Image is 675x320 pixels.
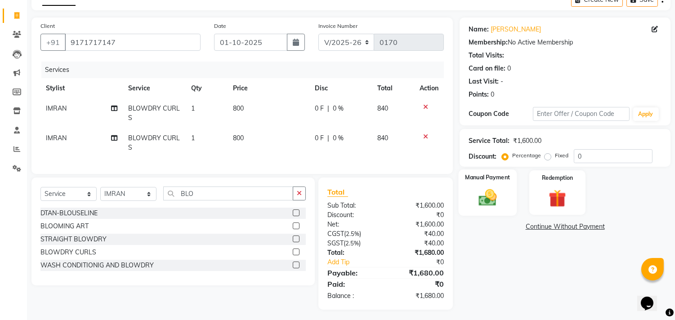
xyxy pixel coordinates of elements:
[386,210,451,220] div: ₹0
[386,239,451,248] div: ₹40.00
[327,230,344,238] span: CGST
[386,229,451,239] div: ₹40.00
[465,173,510,182] label: Manual Payment
[40,34,66,51] button: +91
[386,201,451,210] div: ₹1,600.00
[123,78,186,98] th: Service
[163,187,293,200] input: Search or Scan
[386,291,451,301] div: ₹1,680.00
[315,133,324,143] span: 0 F
[543,187,572,209] img: _gift.svg
[333,104,344,113] span: 0 %
[128,104,180,122] span: BLOWDRY CURLS
[321,248,386,258] div: Total:
[321,220,386,229] div: Net:
[40,78,123,98] th: Stylist
[461,222,669,231] a: Continue Without Payment
[233,104,244,112] span: 800
[512,151,541,160] label: Percentage
[507,64,511,73] div: 0
[191,104,195,112] span: 1
[214,22,226,30] label: Date
[315,104,324,113] span: 0 F
[372,78,415,98] th: Total
[40,235,107,244] div: STRAIGHT BLOWDRY
[469,38,662,47] div: No Active Membership
[377,134,388,142] span: 840
[469,90,489,99] div: Points:
[414,78,444,98] th: Action
[469,38,508,47] div: Membership:
[469,152,496,161] div: Discount:
[533,107,629,121] input: Enter Offer / Coupon Code
[555,151,568,160] label: Fixed
[327,133,329,143] span: |
[633,107,659,121] button: Apply
[233,134,244,142] span: 800
[321,229,386,239] div: ( )
[321,291,386,301] div: Balance :
[321,267,386,278] div: Payable:
[333,133,344,143] span: 0 %
[321,210,386,220] div: Discount:
[40,209,98,218] div: DTAN-BLOUSELINE
[469,64,505,73] div: Card on file:
[501,77,503,86] div: -
[318,22,358,30] label: Invoice Number
[377,104,388,112] span: 840
[491,25,541,34] a: [PERSON_NAME]
[41,62,451,78] div: Services
[397,258,451,267] div: ₹0
[327,239,344,247] span: SGST
[40,248,96,257] div: BLOWDRY CURLS
[345,240,359,247] span: 2.5%
[327,187,348,197] span: Total
[469,77,499,86] div: Last Visit:
[469,109,533,119] div: Coupon Code
[386,248,451,258] div: ₹1,680.00
[321,258,397,267] a: Add Tip
[469,51,504,60] div: Total Visits:
[309,78,372,98] th: Disc
[386,220,451,229] div: ₹1,600.00
[191,134,195,142] span: 1
[513,136,541,146] div: ₹1,600.00
[40,22,55,30] label: Client
[386,267,451,278] div: ₹1,680.00
[128,134,180,151] span: BLOWDRY CURLS
[321,279,386,289] div: Paid:
[65,34,201,51] input: Search by Name/Mobile/Email/Code
[469,25,489,34] div: Name:
[46,134,67,142] span: IMRAN
[473,187,503,209] img: _cash.svg
[186,78,228,98] th: Qty
[40,261,154,270] div: WASH CONDITIONIG AND BLOWDRY
[321,239,386,248] div: ( )
[46,104,67,112] span: IMRAN
[321,201,386,210] div: Sub Total:
[637,284,666,311] iframe: chat widget
[469,136,510,146] div: Service Total:
[327,104,329,113] span: |
[228,78,309,98] th: Price
[542,174,573,182] label: Redemption
[346,230,359,237] span: 2.5%
[40,222,89,231] div: BLOOMING ART
[491,90,494,99] div: 0
[386,279,451,289] div: ₹0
